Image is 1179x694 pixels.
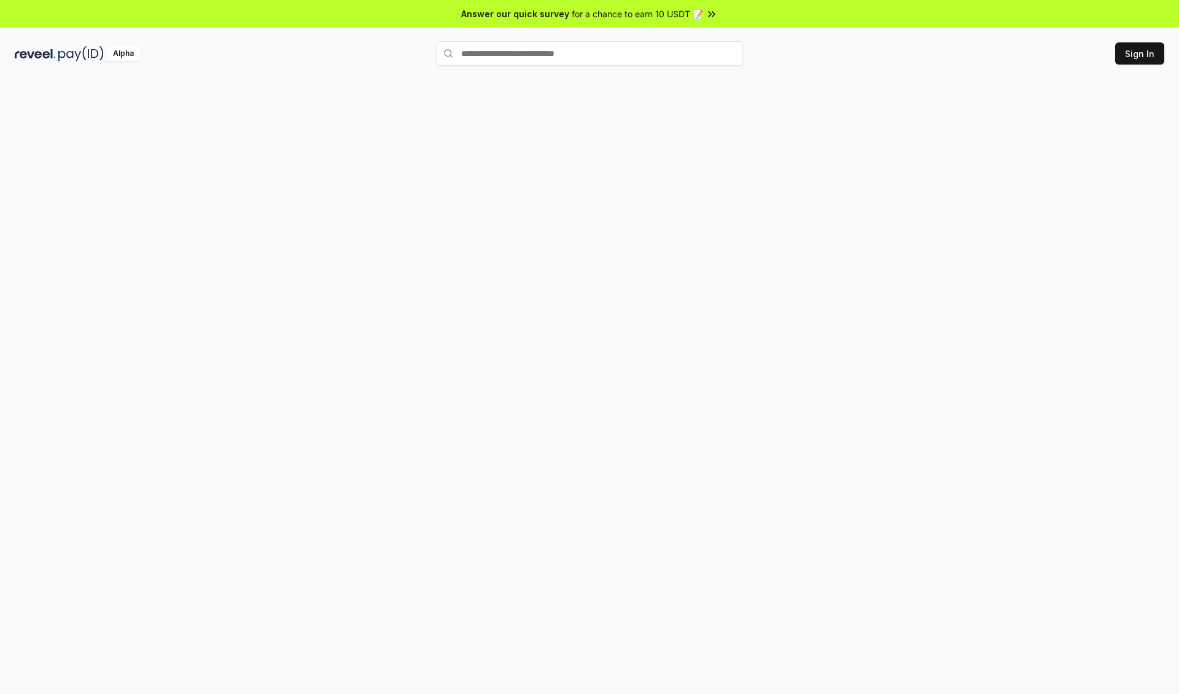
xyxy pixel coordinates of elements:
img: pay_id [58,46,104,61]
button: Sign In [1115,42,1164,65]
img: reveel_dark [15,46,56,61]
span: for a chance to earn 10 USDT 📝 [572,7,703,20]
div: Alpha [106,46,141,61]
span: Answer our quick survey [461,7,569,20]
